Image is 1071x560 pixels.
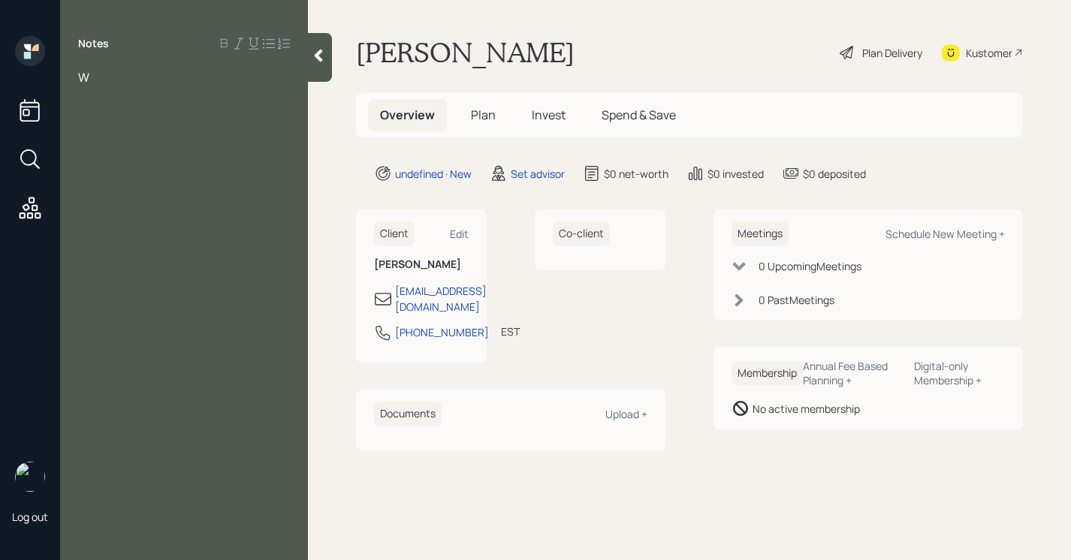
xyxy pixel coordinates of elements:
span: Spend & Save [602,107,676,123]
span: Overview [380,107,435,123]
label: Notes [78,36,109,51]
h6: [PERSON_NAME] [374,258,469,271]
div: Kustomer [966,45,1012,61]
div: $0 invested [707,166,764,182]
div: 0 Past Meeting s [759,292,834,308]
div: Edit [450,227,469,241]
div: [PHONE_NUMBER] [395,324,489,340]
div: undefined · New [395,166,472,182]
h6: Client [374,221,415,246]
div: $0 net-worth [604,166,668,182]
div: Upload + [605,407,647,421]
div: Schedule New Meeting + [885,227,1005,241]
div: Annual Fee Based Planning + [803,359,902,387]
span: W [78,69,89,86]
div: Plan Delivery [862,45,922,61]
div: Log out [12,510,48,524]
div: Set advisor [511,166,565,182]
div: 0 Upcoming Meeting s [759,258,861,274]
h1: [PERSON_NAME] [356,36,575,69]
div: Digital-only Membership + [914,359,1005,387]
div: [EMAIL_ADDRESS][DOMAIN_NAME] [395,283,487,315]
div: No active membership [753,401,860,417]
h6: Co-client [553,221,610,246]
span: Invest [532,107,566,123]
h6: Documents [374,402,442,426]
h6: Meetings [732,221,789,246]
img: retirable_logo.png [15,462,45,492]
h6: Membership [732,361,803,386]
span: Plan [471,107,496,123]
div: EST [501,324,520,339]
div: $0 deposited [803,166,866,182]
